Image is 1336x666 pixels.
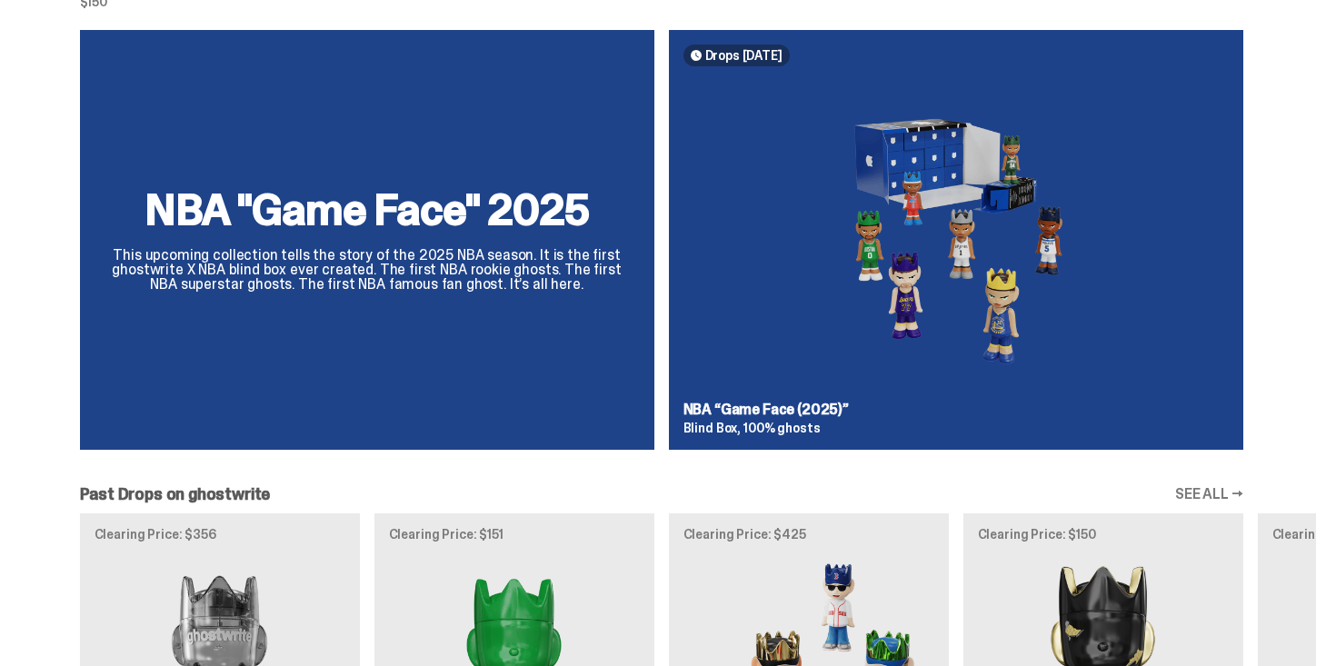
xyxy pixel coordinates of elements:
[683,81,1229,388] img: Game Face (2025)
[102,188,633,232] h2: NBA "Game Face" 2025
[389,528,640,541] p: Clearing Price: $151
[683,403,1229,417] h3: NBA “Game Face (2025)”
[80,486,271,502] h2: Past Drops on ghostwrite
[95,528,345,541] p: Clearing Price: $356
[1175,487,1243,502] a: SEE ALL →
[705,48,783,63] span: Drops [DATE]
[743,420,820,436] span: 100% ghosts
[683,420,742,436] span: Blind Box,
[102,248,633,292] p: This upcoming collection tells the story of the 2025 NBA season. It is the first ghostwrite X NBA...
[683,528,934,541] p: Clearing Price: $425
[978,528,1229,541] p: Clearing Price: $150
